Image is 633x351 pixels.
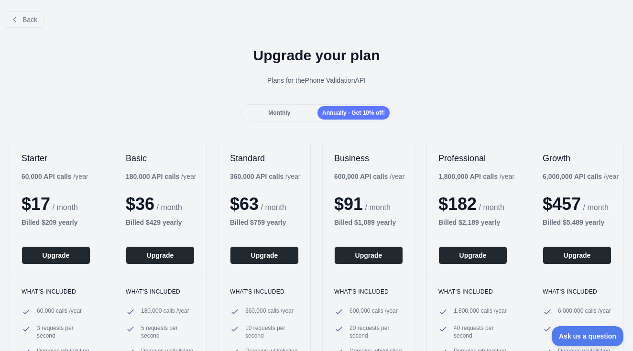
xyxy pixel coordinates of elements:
span: $ 91 [334,194,363,214]
h2: Standard [230,153,299,164]
div: / year [543,172,619,181]
div: / year [334,172,404,181]
b: 6,000,000 API calls [543,173,602,180]
span: $ 457 [543,194,581,214]
h2: Growth [543,153,611,164]
h2: Professional [438,153,507,164]
h2: Business [334,153,403,164]
span: $ 63 [230,194,259,214]
iframe: Toggle Customer Support [552,326,623,346]
div: / year [230,172,300,181]
b: 1,800,000 API calls [438,173,498,180]
b: 360,000 API calls [230,173,284,180]
b: 600,000 API calls [334,173,388,180]
span: $ 182 [438,194,477,214]
div: / year [438,172,514,181]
